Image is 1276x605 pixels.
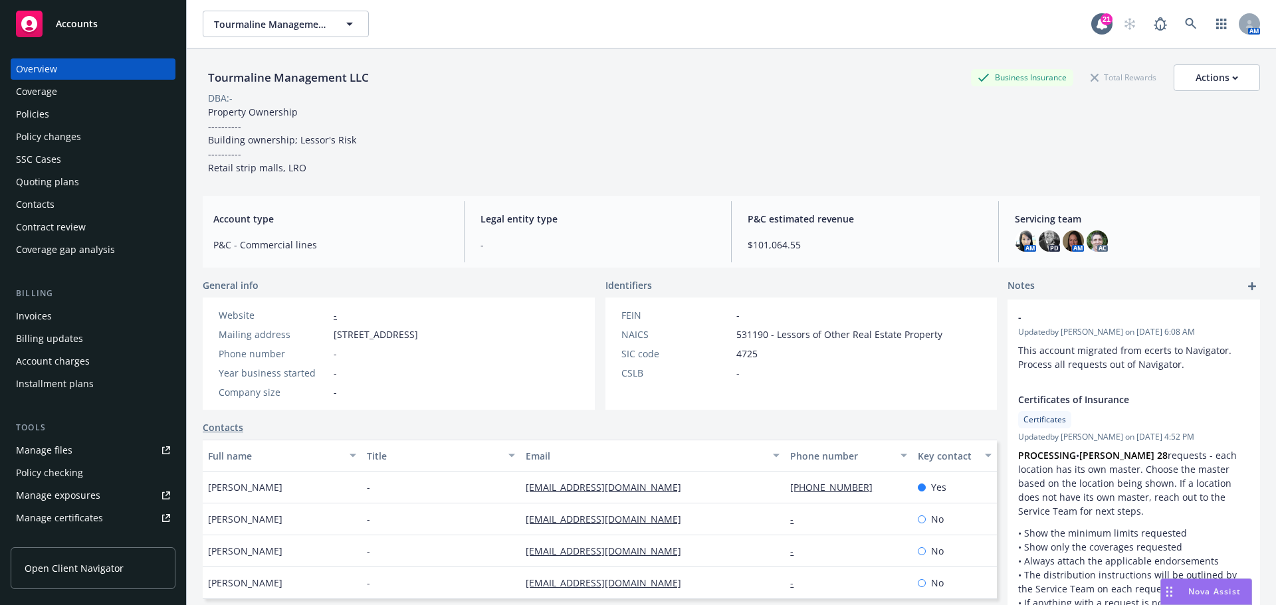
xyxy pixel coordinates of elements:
[367,544,370,558] span: -
[1147,11,1174,37] a: Report a Bug
[11,216,175,238] a: Contract review
[203,420,243,434] a: Contacts
[790,545,804,557] a: -
[367,480,370,494] span: -
[1174,64,1260,91] button: Actions
[208,106,356,174] span: Property Ownership ---------- Building ownership; Lessor's Risk ---------- Retail strip malls, LRO
[367,449,500,463] div: Title
[1063,230,1084,252] img: photo
[11,171,175,193] a: Quoting plans
[621,347,731,361] div: SIC code
[16,305,52,327] div: Invoices
[208,544,282,558] span: [PERSON_NAME]
[203,11,369,37] button: Tourmaline Management LLC
[219,385,328,399] div: Company size
[334,385,337,399] span: -
[11,485,175,506] a: Manage exposures
[621,308,731,322] div: FEIN
[213,238,448,252] span: P&C - Commercial lines
[16,171,79,193] div: Quoting plans
[1018,449,1076,462] strong: PROCESSING
[931,480,946,494] span: Yes
[1008,278,1035,294] span: Notes
[334,366,337,380] span: -
[56,19,98,29] span: Accounts
[621,366,731,380] div: CSLB
[11,287,175,300] div: Billing
[334,309,337,321] a: -
[219,347,328,361] div: Phone number
[1018,448,1249,518] p: • requests - each location has its own master. Choose the master based on the location being show...
[208,480,282,494] span: [PERSON_NAME]
[790,576,804,589] a: -
[11,239,175,260] a: Coverage gap analysis
[219,308,328,322] div: Website
[219,366,328,380] div: Year business started
[790,449,892,463] div: Phone number
[11,351,175,372] a: Account charges
[526,449,765,463] div: Email
[203,69,374,86] div: Tourmaline Management LLC
[11,104,175,125] a: Policies
[736,327,942,341] span: 531190 - Lessors of Other Real Estate Property
[1018,392,1215,406] span: Certificates of Insurance
[1160,578,1252,605] button: Nova Assist
[480,238,715,252] span: -
[16,507,103,529] div: Manage certificates
[1084,69,1163,86] div: Total Rewards
[1015,212,1249,226] span: Servicing team
[11,194,175,215] a: Contacts
[11,305,175,327] a: Invoices
[16,440,72,461] div: Manage files
[16,485,100,506] div: Manage exposures
[971,69,1073,86] div: Business Insurance
[1116,11,1143,37] a: Start snowing
[11,58,175,80] a: Overview
[1196,65,1238,90] div: Actions
[208,449,342,463] div: Full name
[912,440,997,472] button: Key contact
[25,561,124,575] span: Open Client Navigator
[526,481,692,493] a: [EMAIL_ADDRESS][DOMAIN_NAME]
[526,513,692,525] a: [EMAIL_ADDRESS][DOMAIN_NAME]
[1178,11,1204,37] a: Search
[16,126,81,147] div: Policy changes
[931,512,944,526] span: No
[367,576,370,590] span: -
[16,149,61,170] div: SSC Cases
[16,530,83,551] div: Manage claims
[1161,579,1178,604] div: Drag to move
[736,366,740,380] span: -
[11,507,175,529] a: Manage certificates
[621,327,731,341] div: NAICS
[208,91,233,105] div: DBA: -
[1015,230,1036,252] img: photo
[16,462,83,483] div: Policy checking
[208,576,282,590] span: [PERSON_NAME]
[16,328,83,349] div: Billing updates
[16,373,94,394] div: Installment plans
[11,5,175,43] a: Accounts
[748,212,982,226] span: P&C estimated revenue
[736,308,740,322] span: -
[605,278,652,292] span: Identifiers
[203,440,362,472] button: Full name
[1244,278,1260,294] a: add
[480,212,715,226] span: Legal entity type
[1018,344,1234,371] span: This account migrated from ecerts to Navigator. Process all requests out of Navigator.
[1101,13,1113,25] div: 21
[367,512,370,526] span: -
[214,17,329,31] span: Tourmaline Management LLC
[1018,431,1249,443] span: Updated by [PERSON_NAME] on [DATE] 4:52 PM
[526,545,692,557] a: [EMAIL_ADDRESS][DOMAIN_NAME]
[213,212,448,226] span: Account type
[16,351,90,372] div: Account charges
[931,544,944,558] span: No
[16,194,54,215] div: Contacts
[334,347,337,361] span: -
[362,440,520,472] button: Title
[1008,300,1260,382] div: -Updatedby [PERSON_NAME] on [DATE] 6:08 AMThis account migrated from ecerts to Navigator. Process...
[16,58,57,80] div: Overview
[790,513,804,525] a: -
